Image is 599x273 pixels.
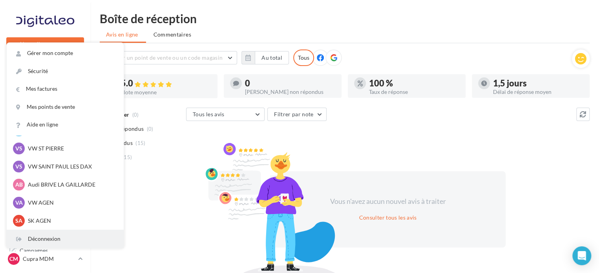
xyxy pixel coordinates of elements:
[193,111,225,117] span: Tous les avis
[15,145,22,152] span: VS
[245,89,335,95] div: [PERSON_NAME] non répondus
[5,59,82,75] button: Notifications
[5,79,86,95] a: Opérations
[28,217,114,225] p: SK AGEN
[293,49,314,66] div: Tous
[6,37,84,51] button: Nouvelle campagne
[7,62,124,80] a: Sécurité
[241,51,289,64] button: Au total
[15,163,22,170] span: VS
[5,177,86,193] a: Médiathèque
[106,54,223,61] span: Choisir un point de vente ou un code magasin
[7,116,124,134] a: Aide en ligne
[493,79,583,88] div: 1,5 jours
[147,126,153,132] span: (0)
[369,89,459,95] div: Taux de réponse
[28,145,114,152] p: VW ST PIERRE
[493,89,583,95] div: Délai de réponse moyen
[28,163,114,170] p: VW SAINT PAUL LES DAX
[267,108,327,121] button: Filtrer par note
[100,51,237,64] button: Choisir un point de vente ou un code magasin
[121,90,211,95] div: Note moyenne
[5,138,86,154] a: Campagnes
[121,79,211,88] div: 5.0
[5,157,86,174] a: Contacts
[572,246,591,265] div: Open Intercom Messenger
[107,125,144,133] span: Non répondus
[7,80,124,98] a: Mes factures
[135,140,145,146] span: (15)
[5,216,86,239] a: PLV et print personnalisable
[7,98,124,116] a: Mes points de vente
[369,79,459,88] div: 100 %
[7,230,124,248] div: Déconnexion
[28,181,114,189] p: Audi BRIVE LA GAILLARDE
[28,199,114,207] p: VW AGEN
[6,251,84,266] a: CM Cupra MDM
[5,118,86,135] a: Visibilité en ligne
[320,196,455,207] div: Vous n'avez aucun nouvel avis à traiter
[122,154,132,160] span: (15)
[100,13,590,24] div: Boîte de réception
[186,108,265,121] button: Tous les avis
[15,217,22,225] span: SA
[15,199,23,207] span: VA
[5,98,86,115] a: Boîte de réception
[15,181,23,189] span: AB
[23,255,75,263] p: Cupra MDM
[255,51,289,64] button: Au total
[9,255,18,263] span: CM
[153,31,191,38] span: Commentaires
[245,79,335,88] div: 0
[356,213,420,222] button: Consulter tous les avis
[5,196,86,213] a: Calendrier
[7,44,124,62] a: Gérer mon compte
